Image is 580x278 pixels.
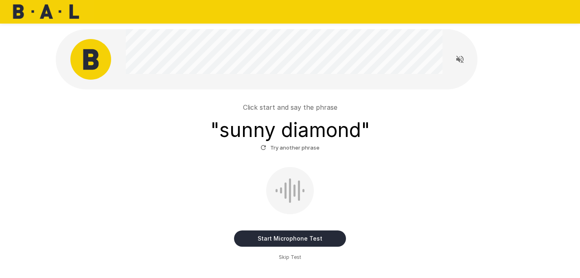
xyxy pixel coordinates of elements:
[210,119,370,141] h3: " sunny diamond "
[258,141,322,154] button: Try another phrase
[452,51,468,67] button: Read questions aloud
[234,230,346,247] button: Start Microphone Test
[279,253,301,261] span: Skip Test
[243,102,337,112] p: Click start and say the phrase
[70,39,111,80] img: bal_avatar.png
